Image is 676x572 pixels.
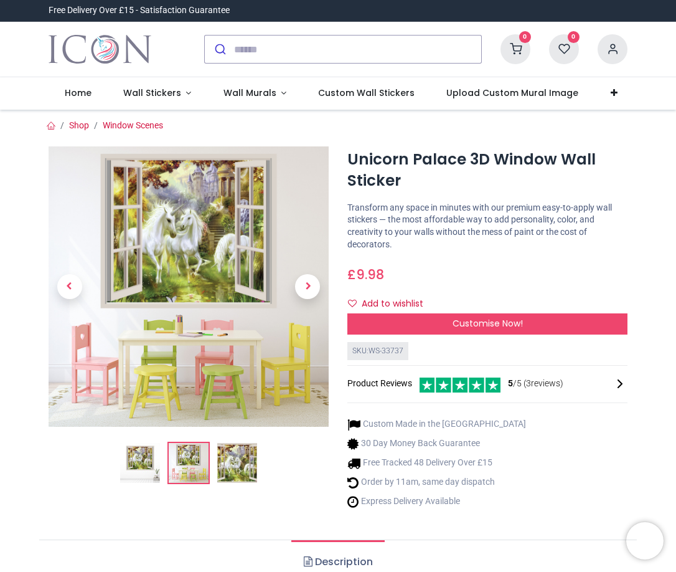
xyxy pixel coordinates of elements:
iframe: Customer reviews powered by Trustpilot [366,4,627,17]
img: WS-33737-02 [169,443,209,483]
p: Transform any space in minutes with our premium easy-to-apply wall stickers — the most affordable... [347,202,627,250]
h1: Unicorn Palace 3D Window Wall Sticker [347,149,627,192]
button: Submit [205,36,234,63]
a: Next [287,189,329,385]
span: Custom Wall Stickers [318,87,415,99]
img: WS-33737-02 [49,146,329,427]
a: Previous [49,189,91,385]
li: Order by 11am, same day dispatch [347,476,526,489]
span: Customise Now! [453,317,523,330]
li: Free Tracked 48 Delivery Over £15 [347,457,526,470]
span: 9.98 [356,265,384,284]
div: SKU: WS-33737 [347,342,408,360]
span: Next [295,274,320,299]
a: Shop [69,120,89,130]
a: 0 [549,44,579,54]
div: Free Delivery Over £15 - Satisfaction Guarantee [49,4,230,17]
a: Wall Stickers [107,77,207,110]
span: Wall Stickers [123,87,181,99]
span: Previous [57,274,82,299]
span: Home [65,87,92,99]
span: 5 [508,378,513,388]
a: Window Scenes [103,120,163,130]
img: WS-33737-03 [217,443,257,483]
span: /5 ( 3 reviews) [508,378,563,390]
li: 30 Day Money Back Guarantee [347,437,526,450]
img: Icon Wall Stickers [49,32,151,67]
sup: 0 [519,31,531,43]
iframe: Brevo live chat [626,522,664,560]
a: Logo of Icon Wall Stickers [49,32,151,67]
span: Wall Murals [223,87,276,99]
button: Add to wishlistAdd to wishlist [347,293,434,315]
i: Add to wishlist [348,299,357,308]
li: Custom Made in the [GEOGRAPHIC_DATA] [347,418,526,431]
li: Express Delivery Available [347,495,526,508]
sup: 0 [568,31,580,43]
a: Wall Murals [207,77,303,110]
div: Product Reviews [347,376,627,393]
img: Unicorn Palace 3D Window Wall Sticker [120,443,160,483]
span: Upload Custom Mural Image [446,87,578,99]
a: 0 [500,44,530,54]
span: £ [347,265,384,284]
